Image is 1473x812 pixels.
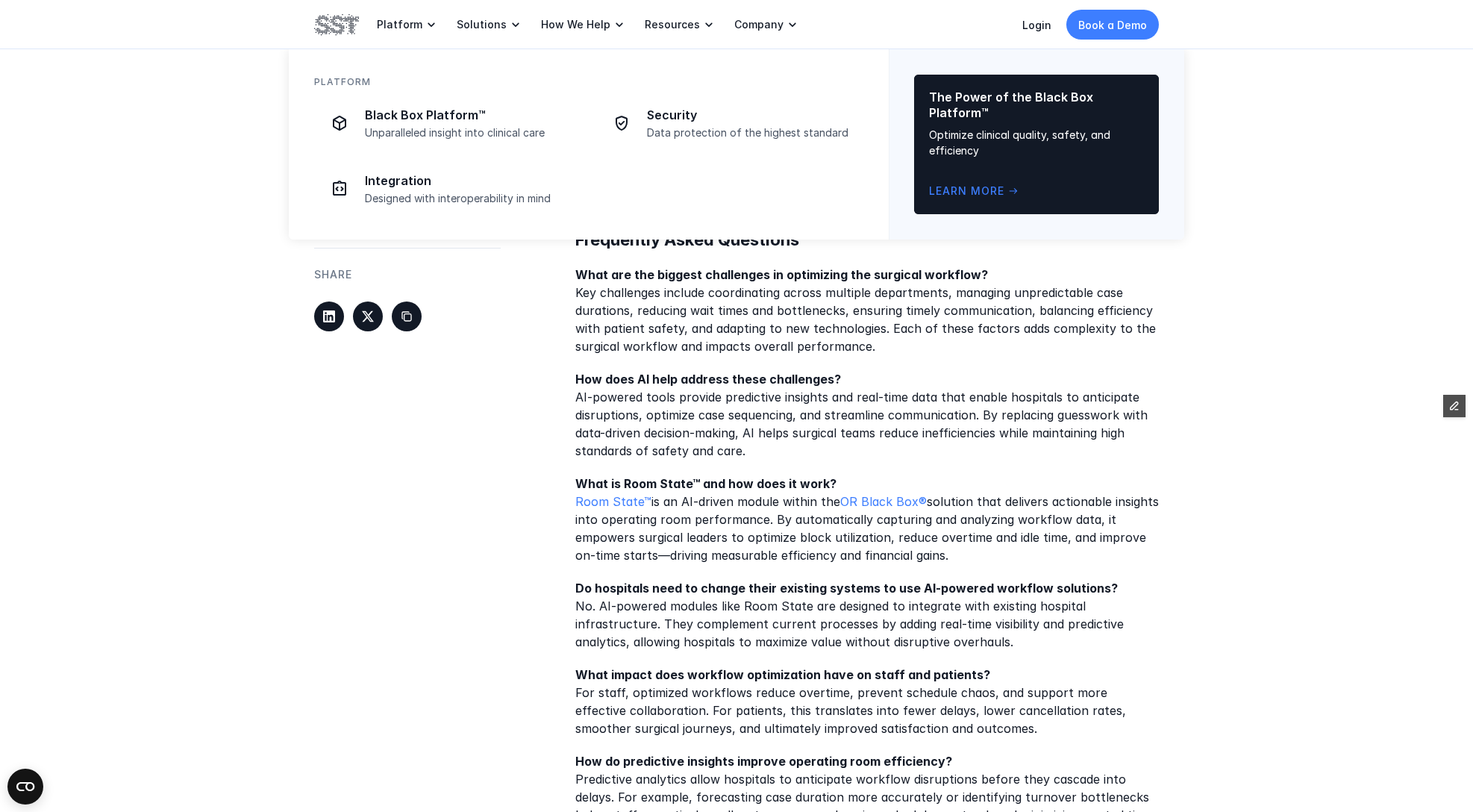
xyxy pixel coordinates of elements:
p: Solutions [457,18,507,31]
button: Edit Framer Content [1443,395,1466,417]
a: Box iconBlack Box Platform™Unparalleled insight into clinical care [314,98,581,149]
p: Data protection of the highest standard [647,126,854,140]
p: Resources [645,18,700,31]
strong: How does AI help address these challenges? [575,372,841,387]
a: Integration iconIntegrationDesigned with interoperability in mind [314,163,581,214]
a: checkmark iconSecurityData protection of the highest standard [596,98,863,149]
img: SST logo [314,12,359,37]
h5: Frequently Asked Questions [575,228,1159,252]
a: Book a Demo [1066,10,1159,40]
p: Security [647,107,854,123]
img: checkmark icon [613,114,631,132]
p: is an AI-driven module within the solution that delivers actionable insights into operating room ... [575,475,1159,565]
strong: How do predictive insights improve operating room efficiency? [575,755,952,769]
strong: Do hospitals need to change their existing systems to use AI-powered workflow solutions? [575,581,1118,596]
p: SHARE [314,266,352,283]
strong: What impact does workflow optimization have on staff and patients? [575,668,990,683]
a: The Power of the Black Box Platform™Optimize clinical quality, safety, and efficiencyLearn Morear... [914,75,1159,214]
strong: What are the biggest challenges in optimizing the surgical workflow? [575,268,988,283]
p: How We Help [541,18,610,31]
p: Black Box Platform™ [365,107,572,123]
span: arrow_right_alt [1007,185,1019,197]
img: Box icon [331,114,348,132]
a: Room State™ [575,495,651,510]
button: Open CMP widget [7,769,43,805]
p: Key challenges include coordinating across multiple departments, managing unpredictable case dura... [575,266,1159,356]
p: Platform [377,18,422,31]
a: OR Black Box® [840,495,927,510]
p: The Power of the Black Box Platform™ [929,90,1144,121]
strong: What is Room State™ and how does it work? [575,477,836,492]
p: Integration [365,173,572,189]
p: Company [734,18,784,31]
img: Integration icon [331,180,348,198]
p: For staff, optimized workflows reduce overtime, prevent schedule chaos, and support more effectiv... [575,666,1159,738]
p: Book a Demo [1078,17,1147,33]
p: Optimize clinical quality, safety, and efficiency [929,127,1144,158]
p: PLATFORM [314,75,371,89]
a: Login [1022,19,1051,31]
p: Learn More [929,183,1004,199]
p: No. AI-powered modules like Room State are designed to integrate with existing hospital infrastru... [575,580,1159,652]
p: Unparalleled insight into clinical care [365,126,572,140]
p: Designed with interoperability in mind [365,192,572,205]
p: AI-powered tools provide predictive insights and real-time data that enable hospitals to anticipa... [575,371,1159,460]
